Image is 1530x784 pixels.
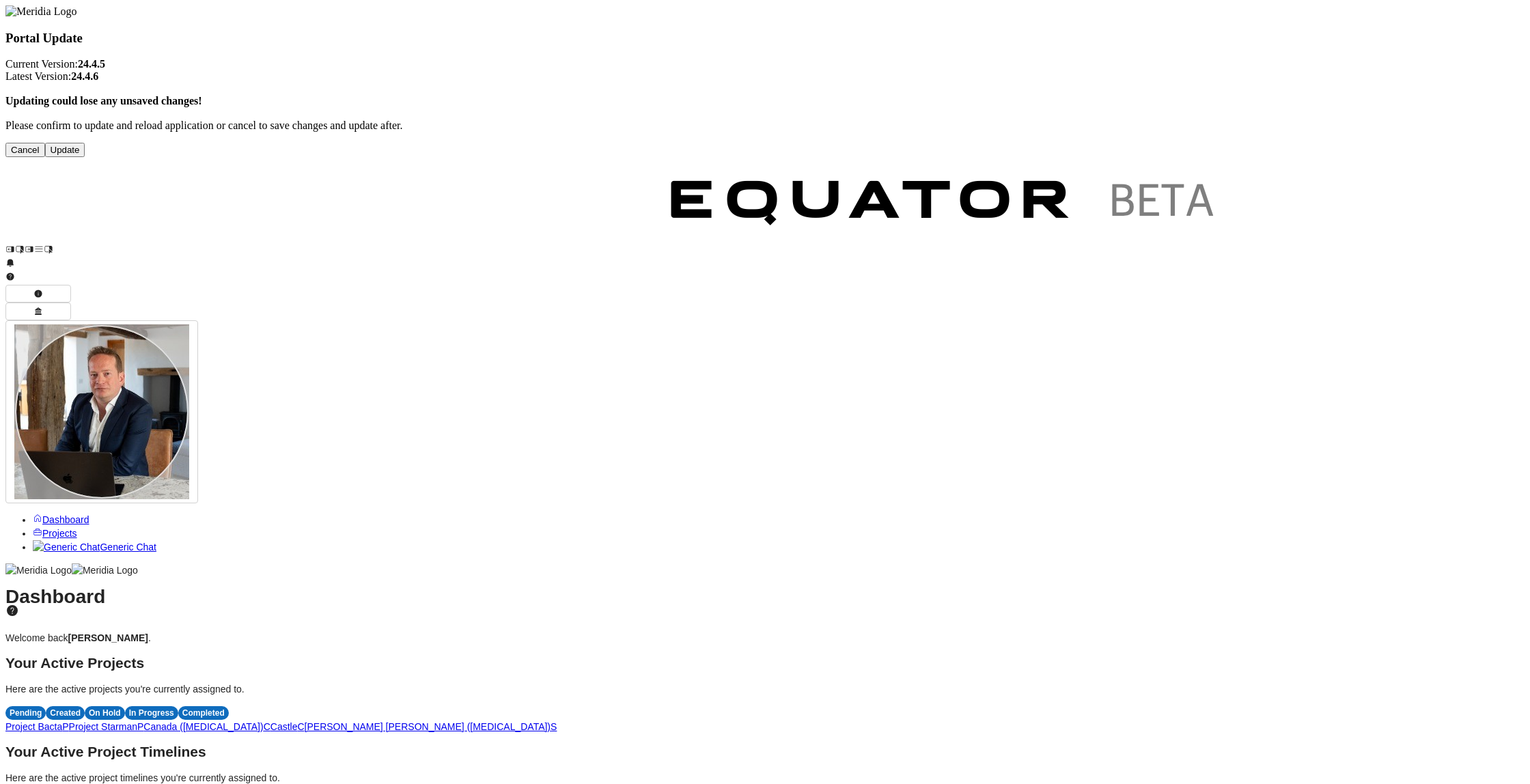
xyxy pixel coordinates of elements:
p: Here are the active projects you're currently assigned to. [5,682,1525,696]
strong: 24.4.6 [71,70,98,82]
div: On Hold [85,706,125,720]
div: Created [46,706,85,720]
span: C [297,721,304,732]
a: Project BactaP [5,721,69,732]
div: Pending [5,706,46,720]
a: Canada ([MEDICAL_DATA])C [143,721,270,732]
h2: Your Active Project Timelines [5,745,1525,759]
a: Generic ChatGeneric Chat [33,542,156,552]
a: Dashboard [33,514,89,525]
a: [PERSON_NAME] [PERSON_NAME] ([MEDICAL_DATA])S [305,721,557,732]
img: Meridia Logo [72,563,138,577]
img: Customer Logo [648,157,1242,254]
span: S [551,721,557,732]
h3: Portal Update [5,31,1525,46]
a: Project StarmanP [69,721,144,732]
span: P [62,721,68,732]
div: In Progress [125,706,178,720]
span: Generic Chat [100,542,156,552]
button: Cancel [5,143,45,157]
img: Customer Logo [53,157,648,254]
img: Generic Chat [33,540,100,554]
h1: Dashboard [5,590,1525,618]
h2: Your Active Projects [5,656,1525,670]
a: CastleC [270,721,305,732]
button: Update [45,143,85,157]
a: Projects [33,528,77,539]
strong: Updating could lose any unsaved changes! [5,95,202,107]
strong: 24.4.5 [78,58,105,70]
img: Meridia Logo [5,563,72,577]
span: Dashboard [42,514,89,525]
p: Welcome back . [5,631,1525,645]
img: Profile Icon [14,324,189,499]
strong: [PERSON_NAME] [68,632,148,643]
span: P [137,721,143,732]
span: Projects [42,528,77,539]
img: Meridia Logo [5,5,76,18]
div: Completed [178,706,229,720]
span: C [264,721,270,732]
p: Current Version: Latest Version: Please confirm to update and reload application or cancel to sav... [5,58,1525,132]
